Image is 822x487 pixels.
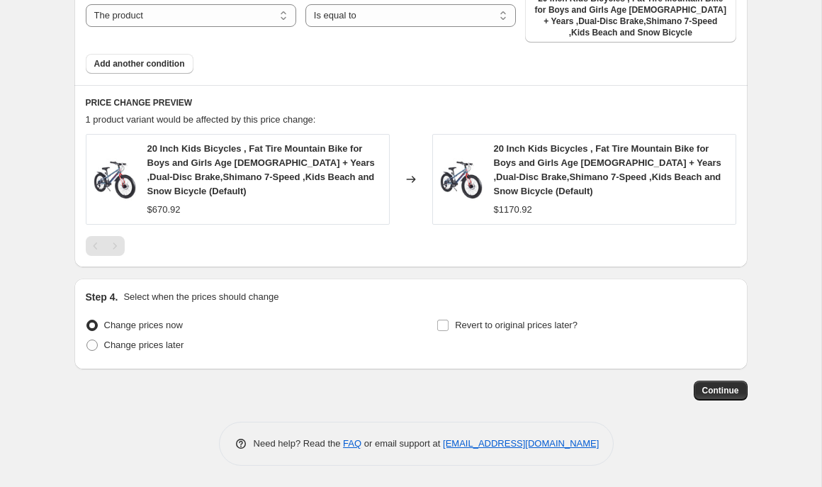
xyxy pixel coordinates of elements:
[361,438,443,449] span: or email support at
[254,438,344,449] span: Need help? Read the
[94,158,136,201] img: 8043aaa090be4dc59df1f3715a7e4bfd_80x.jpg
[123,290,278,304] p: Select when the prices should change
[94,58,185,69] span: Add another condition
[86,114,316,125] span: 1 product variant would be affected by this price change:
[494,203,532,217] div: $1170.92
[494,143,721,196] span: 20 Inch Kids Bicycles , Fat Tire Mountain Bike for Boys and Girls Age [DEMOGRAPHIC_DATA] + Years ...
[86,236,125,256] nav: Pagination
[440,158,483,201] img: 8043aaa090be4dc59df1f3715a7e4bfd_80x.jpg
[343,438,361,449] a: FAQ
[147,143,375,196] span: 20 Inch Kids Bicycles , Fat Tire Mountain Bike for Boys and Girls Age [DEMOGRAPHIC_DATA] + Years ...
[86,97,736,108] h6: PRICE CHANGE PREVIEW
[147,203,181,217] div: $670.92
[104,320,183,330] span: Change prices now
[455,320,578,330] span: Revert to original prices later?
[702,385,739,396] span: Continue
[86,290,118,304] h2: Step 4.
[443,438,599,449] a: [EMAIL_ADDRESS][DOMAIN_NAME]
[694,381,748,401] button: Continue
[104,340,184,350] span: Change prices later
[86,54,193,74] button: Add another condition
